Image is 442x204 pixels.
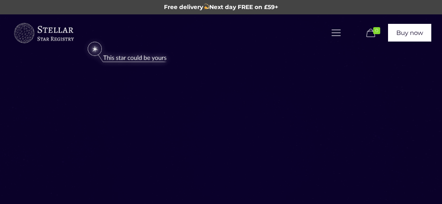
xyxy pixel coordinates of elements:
img: star-could-be-yours.png [78,38,176,67]
img: buyastar-logo-transparent [13,21,75,46]
a: 0 [364,28,384,38]
a: Buy now [388,24,431,42]
a: Buy a Star [13,14,75,51]
img: 💫 [203,4,209,9]
span: Free delivery Next day FREE on £59+ [164,3,278,11]
span: 0 [373,27,380,34]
